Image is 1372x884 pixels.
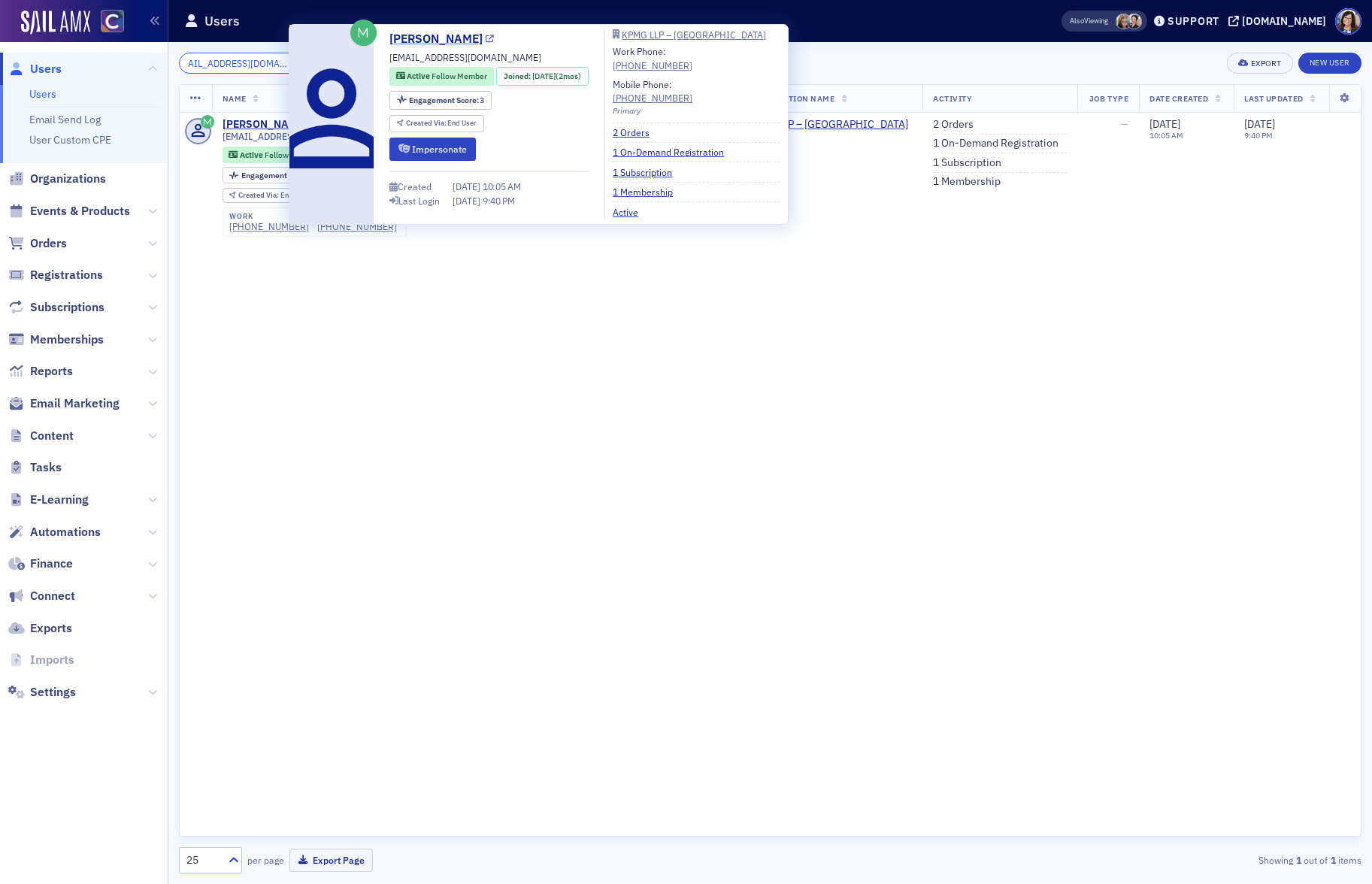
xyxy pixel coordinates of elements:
strong: 1 [1293,853,1304,867]
a: Imports [8,652,74,668]
span: 9:40 PM [483,195,515,207]
span: Fellow Member [265,150,320,160]
span: Viewing [1070,16,1108,26]
span: Connect [30,588,75,604]
div: Work Phone: [613,44,692,72]
a: 1 Subscription [933,156,1001,170]
span: Fellow Member [432,71,487,81]
a: Connect [8,588,75,604]
a: Events & Products [8,203,130,219]
span: [DATE] [532,71,556,81]
span: Name [223,93,247,104]
a: Content [8,428,74,444]
span: Reports [30,363,73,380]
div: [PHONE_NUMBER] [613,91,692,104]
div: [PERSON_NAME] [223,118,306,132]
span: [DATE] [453,180,483,192]
button: Impersonate [389,138,476,161]
div: Engagement Score: 3 [223,167,325,183]
div: Created Via: End User [223,188,317,204]
a: Memberships [8,331,104,348]
span: [DATE] [1149,117,1180,131]
div: Active: Active: Fellow Member [389,67,494,86]
span: Pamela Galey-Coleman [1126,14,1142,29]
div: [PHONE_NUMBER] [613,59,692,72]
a: New User [1298,53,1361,74]
div: (2mos) [532,71,581,83]
span: Automations [30,524,101,540]
a: Active Fellow Member [396,71,487,83]
img: SailAMX [101,10,124,33]
div: Last Login [398,197,440,205]
div: ORG-2668 [747,134,908,149]
a: Active [613,205,650,219]
span: Date Created [1149,93,1208,104]
a: 2 Orders [613,126,661,139]
div: Joined: 2025-07-07 00:00:00 [496,67,588,86]
span: — [1120,117,1128,131]
div: End User [406,120,477,128]
span: Finance [30,556,73,572]
span: Engagement Score : [241,170,313,180]
a: Email Send Log [29,113,101,126]
span: Lauren Standiford [1116,14,1131,29]
div: Engagement Score: 3 [389,91,492,110]
button: Export Page [289,849,373,872]
div: [DOMAIN_NAME] [1242,14,1326,28]
a: Registrations [8,267,103,283]
a: 2 Orders [933,118,974,132]
div: Active: Active: Fellow Member [223,147,327,163]
a: [PHONE_NUMBER] [229,221,309,232]
time: 10:05 AM [1149,130,1183,141]
span: [DATE] [453,195,483,207]
span: E-Learning [30,492,89,508]
a: 1 Subscription [613,165,683,179]
span: Memberships [30,331,104,348]
a: Exports [8,620,72,637]
div: 25 [186,852,220,868]
span: Events & Products [30,203,130,219]
a: Active Fellow Member [229,150,320,159]
div: 3 [241,171,317,180]
span: Activity [933,93,972,104]
button: [DOMAIN_NAME] [1228,16,1331,26]
a: Orders [8,235,67,252]
a: Reports [8,363,73,380]
span: Exports [30,620,72,637]
span: Created Via : [406,118,448,128]
div: Created [398,183,432,191]
a: User Custom CPE [29,133,111,147]
span: Engagement Score : [409,95,480,105]
img: SailAMX [21,11,90,35]
a: Tasks [8,459,62,476]
span: Orders [30,235,67,252]
span: [EMAIL_ADDRESS][DOMAIN_NAME] [389,50,541,64]
div: Created Via: End User [389,115,484,132]
strong: 1 [1328,853,1338,867]
span: [DATE] [1244,117,1275,131]
a: Automations [8,524,101,540]
div: End User [238,192,310,200]
span: Organizations [30,171,106,187]
span: Subscriptions [30,299,104,316]
span: Settings [30,684,76,701]
a: Finance [8,556,73,572]
a: E-Learning [8,492,89,508]
a: Email Marketing [8,395,120,412]
a: [PHONE_NUMBER] [317,221,397,232]
span: Created Via : [238,190,280,200]
label: per page [247,853,284,867]
div: KPMG LLP – [GEOGRAPHIC_DATA] [622,31,766,39]
span: Users [30,61,62,77]
span: Profile [1335,8,1361,35]
a: [PERSON_NAME] [389,30,494,48]
div: Primary [613,105,780,117]
span: Active [407,71,432,81]
span: 10:05 AM [483,180,521,192]
a: KPMG LLP – [GEOGRAPHIC_DATA] [747,118,908,132]
h1: Users [204,12,240,30]
a: Subscriptions [8,299,104,316]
